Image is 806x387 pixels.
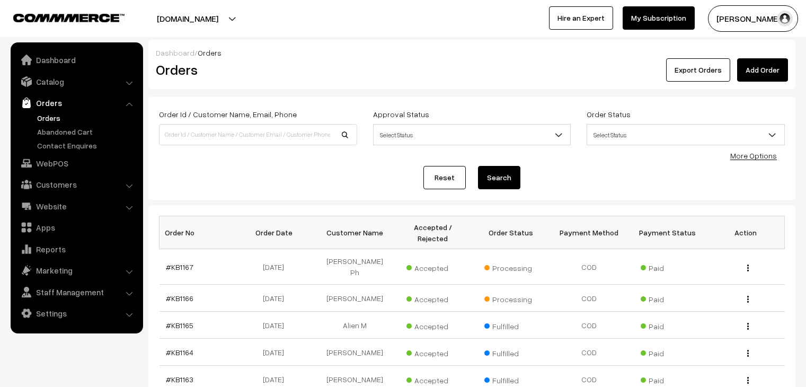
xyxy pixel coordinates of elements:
th: Customer Name [316,216,394,249]
span: Paid [641,260,694,274]
th: Order No [160,216,238,249]
a: More Options [730,151,777,160]
td: [DATE] [237,339,316,366]
th: Order Status [472,216,551,249]
a: #KB1167 [166,262,193,271]
td: [DATE] [237,249,316,285]
label: Order Status [587,109,631,120]
span: Fulfilled [484,318,537,332]
th: Accepted / Rejected [394,216,472,249]
a: Dashboard [156,48,194,57]
img: Menu [747,323,749,330]
td: [DATE] [237,285,316,312]
a: Orders [34,112,139,124]
a: #KB1166 [166,294,193,303]
span: Paid [641,318,694,332]
th: Payment Status [628,216,707,249]
td: [PERSON_NAME] [316,339,394,366]
span: Processing [484,291,537,305]
a: Staff Management [13,283,139,302]
span: Accepted [406,372,459,386]
span: Fulfilled [484,372,537,386]
span: Accepted [406,318,459,332]
a: Catalog [13,72,139,91]
a: #KB1165 [166,321,193,330]
span: Select Status [374,126,571,144]
div: / [156,47,788,58]
a: Website [13,197,139,216]
td: [DATE] [237,312,316,339]
button: [PERSON_NAME]… [708,5,798,32]
span: Accepted [406,291,459,305]
label: Approval Status [373,109,429,120]
a: Reports [13,240,139,259]
a: #KB1164 [166,348,193,357]
a: My Subscription [623,6,695,30]
span: Paid [641,291,694,305]
img: Menu [747,350,749,357]
span: Fulfilled [484,345,537,359]
a: Customers [13,175,139,194]
img: Menu [747,296,749,303]
span: Paid [641,372,694,386]
span: Processing [484,260,537,274]
span: Select Status [587,126,784,144]
a: #KB1163 [166,375,193,384]
img: user [777,11,793,27]
span: Accepted [406,260,459,274]
img: COMMMERCE [13,14,125,22]
td: COD [550,339,628,366]
button: [DOMAIN_NAME] [120,5,255,32]
h2: Orders [156,61,356,78]
td: COD [550,285,628,312]
img: Menu [747,265,749,271]
span: Orders [198,48,222,57]
a: Abandoned Cart [34,126,139,137]
span: Select Status [373,124,571,145]
a: COMMMERCE [13,11,106,23]
td: Alien M [316,312,394,339]
td: COD [550,312,628,339]
a: Marketing [13,261,139,280]
a: Reset [423,166,466,189]
a: Hire an Expert [549,6,613,30]
span: Accepted [406,345,459,359]
th: Action [706,216,785,249]
td: COD [550,249,628,285]
label: Order Id / Customer Name, Email, Phone [159,109,297,120]
button: Export Orders [666,58,730,82]
a: Settings [13,304,139,323]
a: Apps [13,218,139,237]
span: Select Status [587,124,785,145]
img: Menu [747,377,749,384]
input: Order Id / Customer Name / Customer Email / Customer Phone [159,124,357,145]
a: Dashboard [13,50,139,69]
th: Payment Method [550,216,628,249]
a: Contact Enquires [34,140,139,151]
th: Order Date [237,216,316,249]
a: Add Order [737,58,788,82]
td: [PERSON_NAME] Ph [316,249,394,285]
td: [PERSON_NAME] [316,285,394,312]
a: WebPOS [13,154,139,173]
span: Paid [641,345,694,359]
button: Search [478,166,520,189]
a: Orders [13,93,139,112]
